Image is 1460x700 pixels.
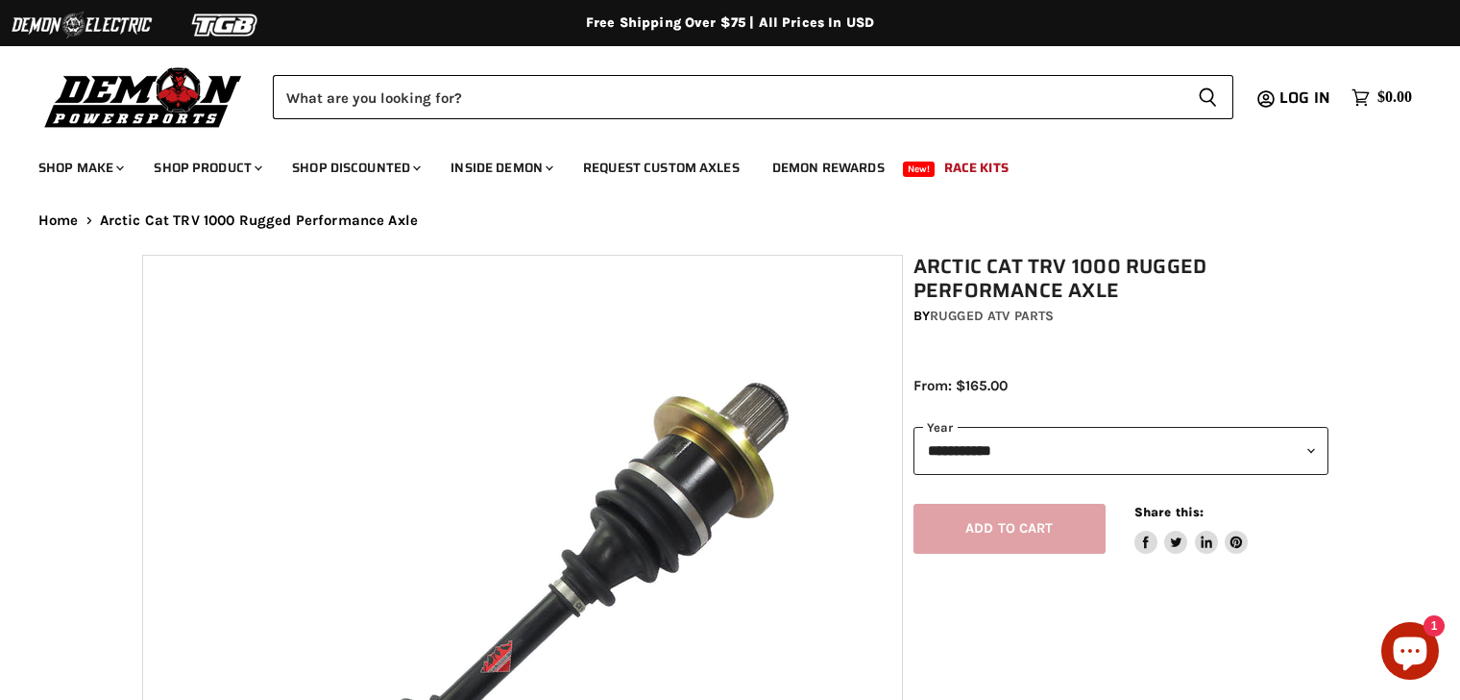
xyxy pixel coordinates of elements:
a: Shop Make [24,148,135,187]
a: Inside Demon [436,148,565,187]
a: Race Kits [930,148,1023,187]
span: Share this: [1134,505,1204,519]
a: Home [38,212,79,229]
a: Rugged ATV Parts [930,308,1054,324]
img: Demon Electric Logo 2 [10,7,154,43]
a: Demon Rewards [758,148,899,187]
a: Shop Product [139,148,274,187]
a: Log in [1271,89,1342,107]
div: by [913,306,1328,327]
span: New! [903,162,936,177]
aside: Share this: [1134,504,1249,555]
span: Arctic Cat TRV 1000 Rugged Performance Axle [100,212,418,229]
inbox-online-store-chat: Shopify online store chat [1375,622,1445,685]
select: year [913,427,1328,474]
button: Search [1182,75,1233,119]
span: From: $165.00 [913,377,1008,394]
form: Product [273,75,1233,119]
h1: Arctic Cat TRV 1000 Rugged Performance Axle [913,255,1328,303]
a: $0.00 [1342,84,1422,112]
a: Request Custom Axles [569,148,754,187]
ul: Main menu [24,140,1407,187]
span: $0.00 [1377,88,1412,107]
img: Demon Powersports [38,62,249,131]
input: Search [273,75,1182,119]
a: Shop Discounted [278,148,432,187]
span: Log in [1279,86,1330,110]
img: TGB Logo 2 [154,7,298,43]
